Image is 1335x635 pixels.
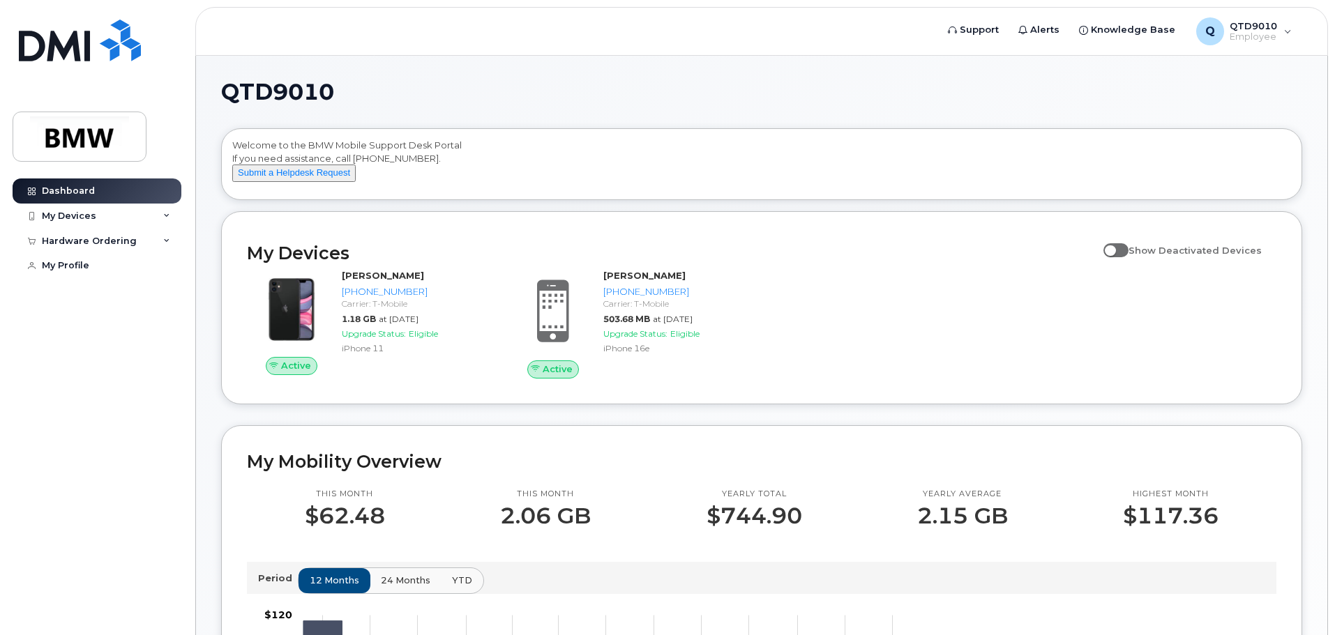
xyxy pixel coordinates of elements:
div: Carrier: T-Mobile [342,298,486,309]
p: Highest month [1123,489,1219,500]
div: [PHONE_NUMBER] [342,285,486,298]
span: Eligible [670,328,700,339]
p: $744.90 [707,503,802,528]
p: $117.36 [1123,503,1219,528]
span: Active [281,359,311,372]
span: Upgrade Status: [603,328,667,339]
span: at [DATE] [379,314,418,324]
span: QTD9010 [221,82,334,102]
p: Period [258,572,298,585]
a: Active[PERSON_NAME][PHONE_NUMBER]Carrier: T-Mobile1.18 GBat [DATE]Upgrade Status:EligibleiPhone 11 [247,269,492,375]
button: Submit a Helpdesk Request [232,165,356,182]
span: Upgrade Status: [342,328,406,339]
p: This month [305,489,385,500]
span: 24 months [381,574,430,587]
strong: [PERSON_NAME] [603,270,686,281]
span: Eligible [409,328,438,339]
img: iPhone_11.jpg [258,276,325,343]
span: YTD [452,574,472,587]
p: 2.15 GB [917,503,1008,528]
span: Active [543,362,573,376]
tspan: $120 [264,609,292,621]
p: This month [500,489,591,500]
span: 503.68 MB [603,314,650,324]
p: Yearly average [917,489,1008,500]
div: Carrier: T-Mobile [603,298,748,309]
input: Show Deactivated Devices [1103,237,1115,248]
span: 1.18 GB [342,314,376,324]
div: [PHONE_NUMBER] [603,285,748,298]
p: Yearly total [707,489,802,500]
p: 2.06 GB [500,503,591,528]
h2: My Mobility Overview [247,451,1276,472]
a: Active[PERSON_NAME][PHONE_NUMBER]Carrier: T-Mobile503.68 MBat [DATE]Upgrade Status:EligibleiPhone... [508,269,753,378]
span: Show Deactivated Devices [1129,245,1262,256]
div: iPhone 16e [603,342,748,354]
strong: [PERSON_NAME] [342,270,424,281]
div: iPhone 11 [342,342,486,354]
a: Submit a Helpdesk Request [232,167,356,178]
span: at [DATE] [653,314,693,324]
h2: My Devices [247,243,1096,263]
p: $62.48 [305,503,385,528]
div: Welcome to the BMW Mobile Support Desk Portal If you need assistance, call [PHONE_NUMBER]. [232,139,1291,194]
